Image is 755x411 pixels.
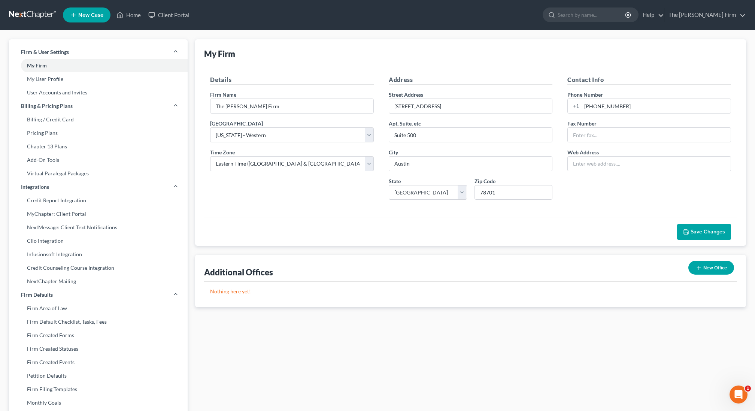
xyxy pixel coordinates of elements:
input: Search by name... [558,8,626,22]
span: 1 [745,386,751,392]
a: Chapter 13 Plans [9,140,188,153]
h5: Details [210,75,374,85]
a: User Accounts and Invites [9,86,188,99]
label: Zip Code [474,177,495,185]
a: Firm & User Settings [9,45,188,59]
a: NextChapter Mailing [9,275,188,288]
a: Firm Default Checklist, Tasks, Fees [9,315,188,329]
a: Firm Created Forms [9,329,188,342]
a: Credit Counseling Course Integration [9,261,188,275]
input: XXXXX [474,185,553,200]
a: My User Profile [9,72,188,86]
input: Enter web address.... [568,157,731,171]
a: Firm Filing Templates [9,383,188,396]
span: Save Changes [691,229,725,235]
a: NextMessage: Client Text Notifications [9,221,188,234]
input: Enter name... [210,99,373,113]
a: Firm Defaults [9,288,188,302]
p: Nothing here yet! [210,288,731,295]
div: My Firm [204,48,235,59]
a: Billing / Credit Card [9,113,188,126]
a: My Firm [9,59,188,72]
a: Firm Created Statuses [9,342,188,356]
a: Firm Created Events [9,356,188,369]
a: Petition Defaults [9,369,188,383]
h5: Contact Info [567,75,731,85]
a: MyChapter: Client Portal [9,207,188,221]
input: Enter phone... [582,99,731,113]
a: Credit Report Integration [9,194,188,207]
a: Help [639,8,664,22]
label: Phone Number [567,91,603,99]
label: Street Address [389,91,423,99]
label: Web Address [567,148,599,156]
label: [GEOGRAPHIC_DATA] [210,120,263,127]
a: Home [113,8,145,22]
span: Firm Name [210,91,236,98]
input: Enter city... [389,157,552,171]
span: Integrations [21,183,49,191]
span: Billing & Pricing Plans [21,102,73,110]
input: Enter address... [389,99,552,113]
h5: Address [389,75,552,85]
iframe: Intercom live chat [730,386,748,404]
a: Client Portal [145,8,193,22]
a: Integrations [9,180,188,194]
span: Firm & User Settings [21,48,69,56]
div: +1 [568,99,582,113]
a: Infusionsoft Integration [9,248,188,261]
button: New Office [688,261,734,275]
a: Monthly Goals [9,396,188,410]
a: Virtual Paralegal Packages [9,167,188,180]
a: Clio Integration [9,234,188,248]
a: The [PERSON_NAME] Firm [665,8,746,22]
input: (optional) [389,128,552,142]
button: Save Changes [677,224,731,240]
label: Apt, Suite, etc [389,120,421,127]
label: State [389,177,401,185]
label: City [389,148,398,156]
a: Firm Area of Law [9,302,188,315]
a: Pricing Plans [9,126,188,140]
div: Additional Offices [204,267,273,278]
a: Billing & Pricing Plans [9,99,188,113]
label: Fax Number [567,120,597,127]
span: New Case [78,12,103,18]
label: Time Zone [210,148,235,156]
span: Firm Defaults [21,291,53,299]
input: Enter fax... [568,128,731,142]
a: Add-On Tools [9,153,188,167]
